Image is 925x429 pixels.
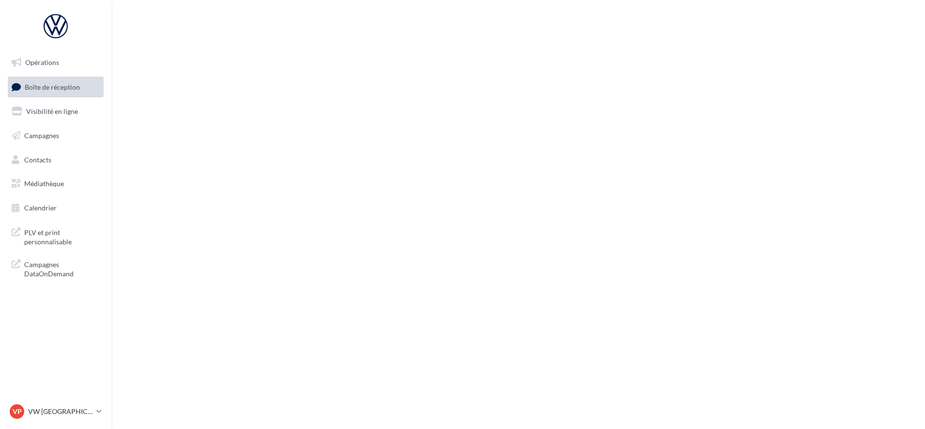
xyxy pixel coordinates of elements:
a: PLV et print personnalisable [6,222,106,251]
a: Boîte de réception [6,77,106,97]
span: Campagnes DataOnDemand [24,258,100,279]
a: Campagnes [6,126,106,146]
span: Contacts [24,155,51,163]
a: Campagnes DataOnDemand [6,254,106,283]
a: Contacts [6,150,106,170]
a: VP VW [GEOGRAPHIC_DATA] 13 [8,402,104,421]
span: Boîte de réception [25,82,80,91]
a: Visibilité en ligne [6,101,106,122]
span: VP [13,407,22,416]
span: Visibilité en ligne [26,107,78,115]
a: Médiathèque [6,174,106,194]
span: Opérations [25,58,59,66]
span: Médiathèque [24,179,64,188]
p: VW [GEOGRAPHIC_DATA] 13 [28,407,92,416]
span: PLV et print personnalisable [24,226,100,247]
span: Calendrier [24,204,57,212]
a: Opérations [6,52,106,73]
a: Calendrier [6,198,106,218]
span: Campagnes [24,131,59,140]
